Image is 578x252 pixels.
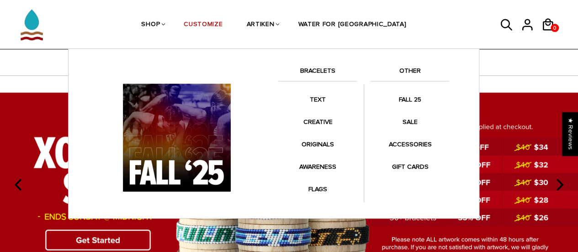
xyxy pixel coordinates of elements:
a: ORIGINALS [278,135,357,153]
a: SHOP [141,1,160,49]
button: next [549,175,569,195]
a: BRACELETS [278,65,357,81]
a: AWARENESS [278,158,357,176]
span: 0 [551,22,559,34]
a: CREATIVE [278,113,357,131]
a: FALL 25 [371,91,449,108]
a: ARTIKEN [246,1,274,49]
a: 0 [551,24,559,32]
div: Click to open Judge.me floating reviews tab [562,112,578,155]
a: TEXT [278,91,357,108]
a: GIFT CARDS [371,158,449,176]
a: SALE [371,113,449,131]
a: CUSTOMIZE [184,1,223,49]
button: previous [9,175,29,195]
a: FLAGS [278,180,357,198]
a: OTHER [371,65,449,81]
a: WATER FOR [GEOGRAPHIC_DATA] [298,1,406,49]
a: ACCESSORIES [371,135,449,153]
